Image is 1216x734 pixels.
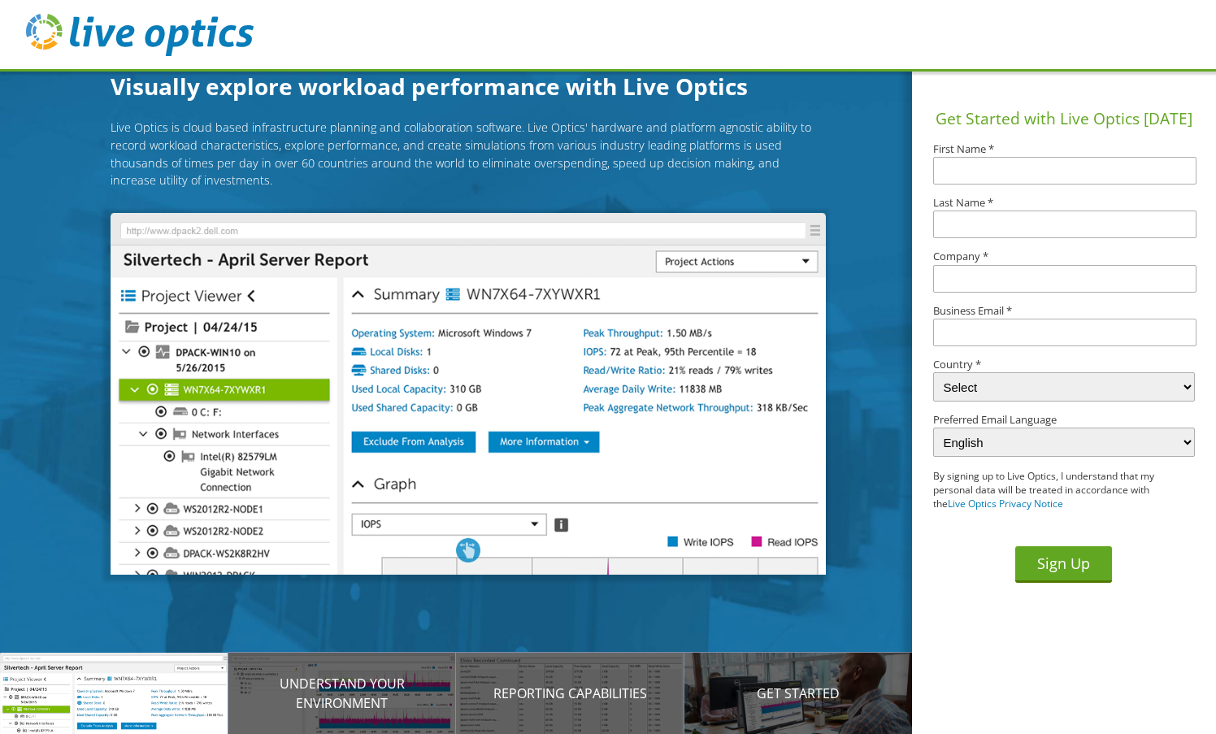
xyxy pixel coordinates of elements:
[933,470,1169,510] p: By signing up to Live Optics, I understand that my personal data will be treated in accordance wi...
[456,684,684,703] p: Reporting Capabilities
[933,198,1195,208] label: Last Name *
[933,144,1195,154] label: First Name *
[933,359,1195,370] label: Country *
[111,213,826,575] img: Introducing Live Optics
[948,497,1063,510] a: Live Optics Privacy Notice
[111,69,826,103] h1: Visually explore workload performance with Live Optics
[919,107,1209,131] h1: Get Started with Live Optics [DATE]
[684,684,913,703] p: Get Started
[1015,546,1112,583] button: Sign Up
[228,674,457,713] p: Understand your environment
[933,306,1195,316] label: Business Email *
[111,119,826,189] p: Live Optics is cloud based infrastructure planning and collaboration software. Live Optics' hardw...
[933,415,1195,425] label: Preferred Email Language
[26,14,254,56] img: live_optics_svg.svg
[933,251,1195,262] label: Company *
